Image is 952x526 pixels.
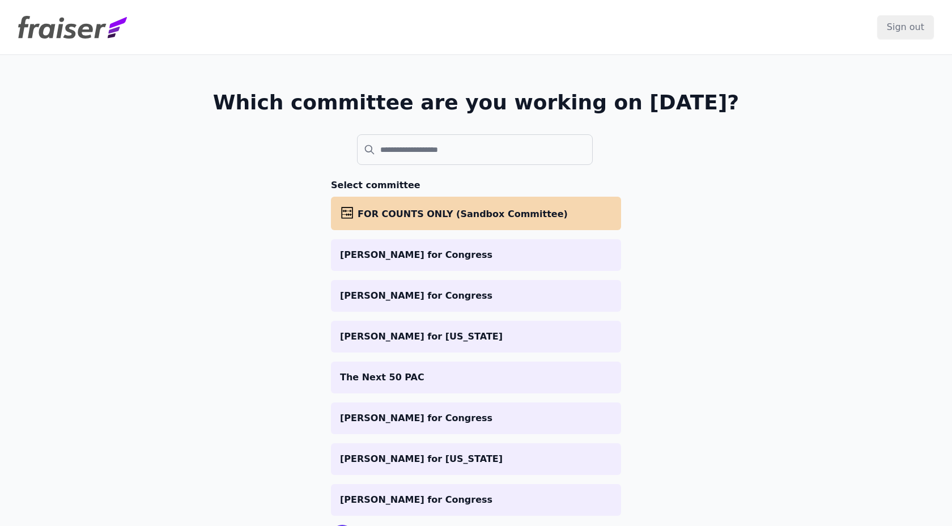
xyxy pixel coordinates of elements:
[340,289,612,303] p: [PERSON_NAME] for Congress
[358,209,568,219] span: FOR COUNTS ONLY (Sandbox Committee)
[340,412,612,425] p: [PERSON_NAME] for Congress
[331,362,621,393] a: The Next 50 PAC
[340,452,612,466] p: [PERSON_NAME] for [US_STATE]
[18,16,127,39] img: Fraiser Logo
[331,239,621,271] a: [PERSON_NAME] for Congress
[331,484,621,516] a: [PERSON_NAME] for Congress
[877,15,934,39] input: Sign out
[331,402,621,434] a: [PERSON_NAME] for Congress
[331,179,621,192] h3: Select committee
[331,280,621,312] a: [PERSON_NAME] for Congress
[213,91,739,114] h1: Which committee are you working on [DATE]?
[340,330,612,343] p: [PERSON_NAME] for [US_STATE]
[340,371,612,384] p: The Next 50 PAC
[340,248,612,262] p: [PERSON_NAME] for Congress
[331,443,621,475] a: [PERSON_NAME] for [US_STATE]
[340,493,612,507] p: [PERSON_NAME] for Congress
[331,197,621,230] a: FOR COUNTS ONLY (Sandbox Committee)
[331,321,621,353] a: [PERSON_NAME] for [US_STATE]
